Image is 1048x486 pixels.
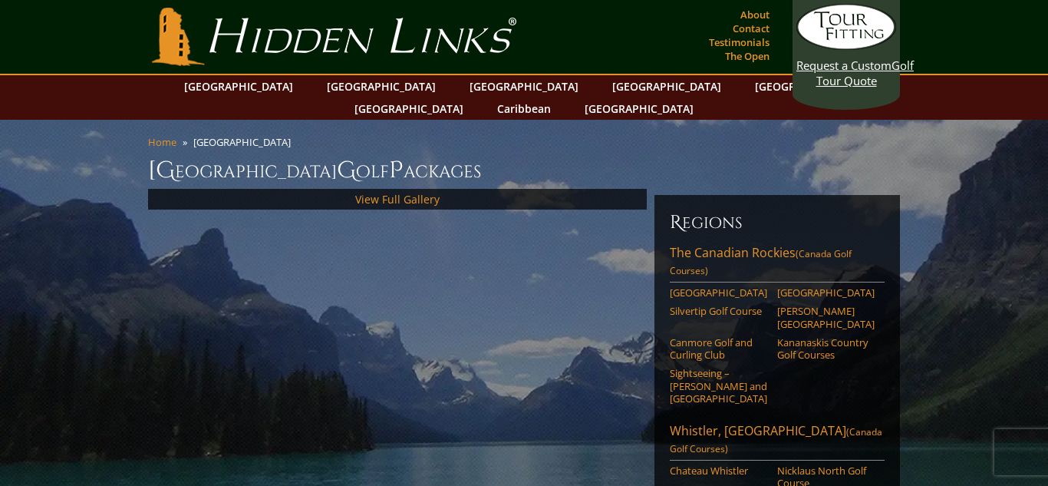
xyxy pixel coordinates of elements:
a: The Canadian Rockies(Canada Golf Courses) [670,244,885,283]
a: [GEOGRAPHIC_DATA] [347,98,471,120]
a: Whistler, [GEOGRAPHIC_DATA](Canada Golf Courses) [670,422,885,461]
h1: [GEOGRAPHIC_DATA] olf ackages [148,155,900,186]
a: [GEOGRAPHIC_DATA] [462,75,586,98]
a: [GEOGRAPHIC_DATA] [605,75,729,98]
a: View Full Gallery [355,192,440,207]
a: [GEOGRAPHIC_DATA] [577,98,701,120]
a: [GEOGRAPHIC_DATA] [319,75,443,98]
a: Home [148,135,176,149]
a: [GEOGRAPHIC_DATA] [747,75,872,98]
span: P [389,155,404,186]
a: Silvertip Golf Course [670,305,767,317]
span: Request a Custom [796,58,891,73]
a: Chateau Whistler [670,465,767,477]
a: Testimonials [705,31,773,53]
span: G [337,155,356,186]
a: Request a CustomGolf Tour Quote [796,4,896,88]
h6: Regions [670,210,885,235]
a: [PERSON_NAME][GEOGRAPHIC_DATA] [777,305,875,330]
a: Caribbean [489,98,559,120]
a: Contact [729,18,773,39]
a: About [737,4,773,25]
a: The Open [721,45,773,67]
a: Kananaskis Country Golf Courses [777,336,875,362]
a: Canmore Golf and Curling Club [670,336,767,362]
li: [GEOGRAPHIC_DATA] [193,135,297,149]
a: [GEOGRAPHIC_DATA] [176,75,301,98]
a: [GEOGRAPHIC_DATA] [670,286,767,299]
a: Sightseeing – [PERSON_NAME] and [GEOGRAPHIC_DATA] [670,367,767,405]
a: [GEOGRAPHIC_DATA] [777,286,875,299]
